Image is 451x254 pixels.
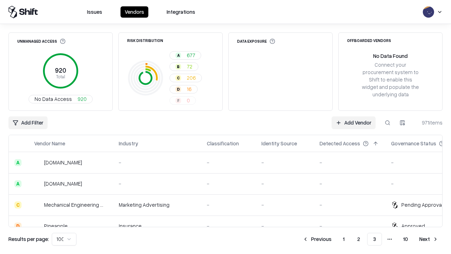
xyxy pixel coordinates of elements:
div: Unmanaged Access [17,38,66,44]
img: madisonlogic.com [34,180,41,187]
span: 72 [187,63,192,70]
nav: pagination [298,233,443,246]
div: B [175,64,181,69]
span: 677 [187,52,195,59]
button: 10 [397,233,414,246]
button: 1 [337,233,350,246]
button: Add Filter [8,116,48,129]
div: - [207,222,250,230]
button: Next [415,233,443,246]
tspan: 920 [55,66,66,74]
button: No Data Access920 [29,95,93,103]
div: - [261,201,308,208]
div: - [320,201,380,208]
img: Mechanical Engineering World [34,201,41,208]
div: C [175,75,181,81]
div: Detected Access [320,140,360,147]
span: No Data Access [35,95,72,103]
div: - [261,159,308,166]
div: Classification [207,140,239,147]
button: 2 [352,233,366,246]
img: automat-it.com [34,159,41,166]
span: 206 [187,74,196,81]
div: A [14,180,21,187]
div: A [175,53,181,58]
a: Add Vendor [332,116,376,129]
img: Pineapple [34,223,41,230]
div: Marketing Advertising [119,201,196,208]
p: Results per page: [8,235,49,243]
button: C206 [169,74,202,82]
div: [DOMAIN_NAME] [44,180,82,187]
div: - [207,159,250,166]
div: Governance Status [391,140,436,147]
div: Industry [119,140,138,147]
div: Mechanical Engineering World [44,201,107,208]
div: D [14,223,21,230]
div: Risk Distribution [127,38,163,42]
div: Data Exposure [237,38,275,44]
tspan: Total [56,74,65,79]
div: - [261,180,308,187]
div: Pineapple [44,222,68,230]
div: C [14,201,21,208]
div: 971 items [414,119,443,126]
div: Identity Source [261,140,297,147]
div: A [14,159,21,166]
button: B72 [169,62,198,71]
div: [DOMAIN_NAME] [44,159,82,166]
div: - [207,201,250,208]
div: Approved [401,222,425,230]
button: Issues [83,6,106,18]
div: Pending Approval [401,201,443,208]
div: - [320,180,380,187]
div: Offboarded Vendors [347,38,391,42]
button: Vendors [121,6,148,18]
div: Insurance [119,222,196,230]
div: - [119,180,196,187]
button: D16 [169,85,198,93]
div: - [119,159,196,166]
div: No Data Found [373,52,408,60]
div: D [175,86,181,92]
button: 3 [367,233,382,246]
div: - [320,222,380,230]
div: Connect your procurement system to Shift to enable this widget and populate the underlying data [361,61,420,98]
button: A677 [169,51,201,60]
button: Previous [298,233,336,246]
span: 920 [78,95,87,103]
div: - [207,180,250,187]
button: Integrations [162,6,199,18]
div: Vendor Name [34,140,65,147]
div: - [261,222,308,230]
span: 16 [187,85,192,93]
div: - [320,159,380,166]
